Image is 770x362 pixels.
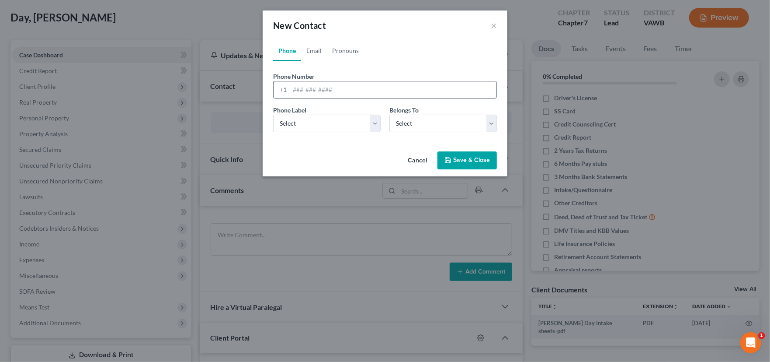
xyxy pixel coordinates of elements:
[491,20,497,31] button: ×
[273,40,301,61] a: Phone
[389,106,419,114] span: Belongs To
[327,40,364,61] a: Pronouns
[273,20,326,31] span: New Contact
[437,151,497,170] button: Save & Close
[740,332,761,353] iframe: Intercom live chat
[401,152,434,170] button: Cancel
[274,81,290,98] div: +1
[301,40,327,61] a: Email
[758,332,765,339] span: 1
[273,106,306,114] span: Phone Label
[273,73,315,80] span: Phone Number
[290,81,496,98] input: ###-###-####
